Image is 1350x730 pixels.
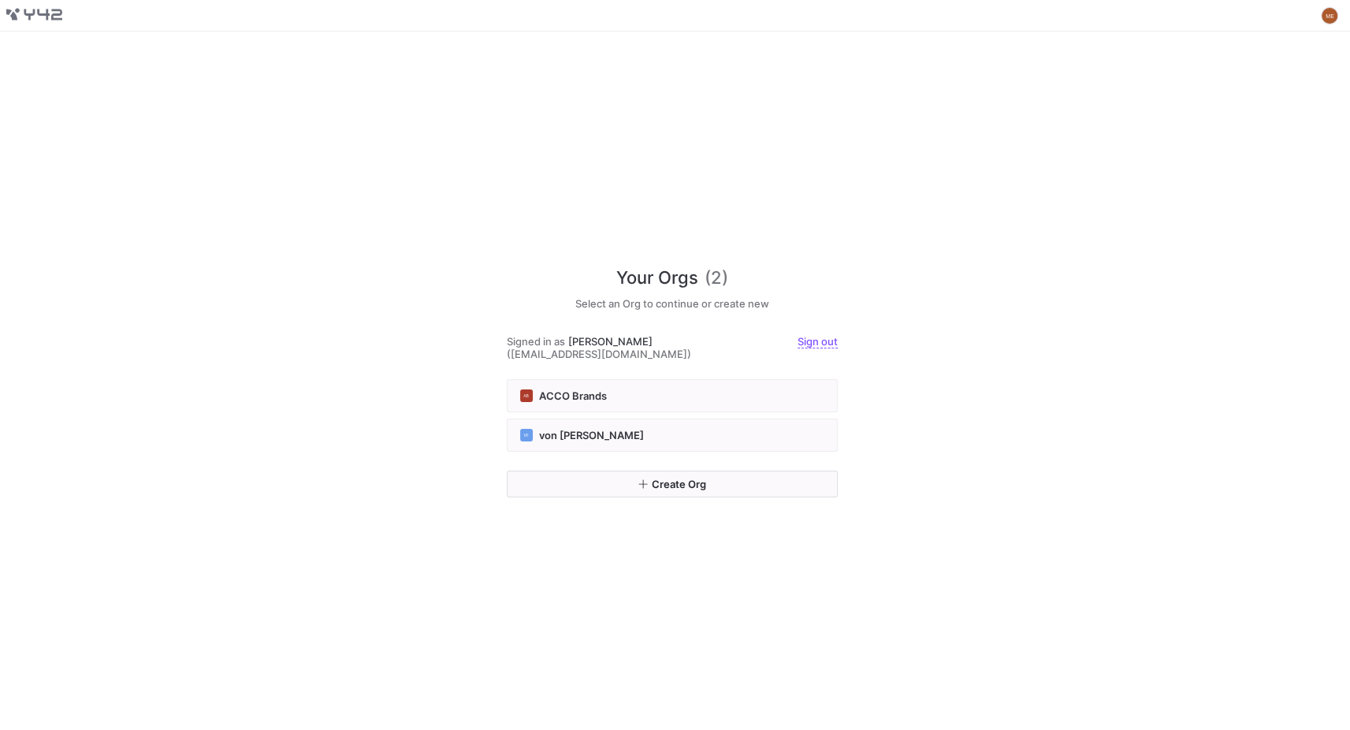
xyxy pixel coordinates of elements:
[568,335,653,348] span: [PERSON_NAME]
[507,348,691,360] span: ([EMAIL_ADDRESS][DOMAIN_NAME])
[507,379,838,412] button: ABACCO Brands
[520,389,533,402] div: AB
[507,335,565,348] span: Signed in as
[1320,6,1339,25] button: ME
[539,389,607,402] span: ACCO Brands
[507,297,838,310] h5: Select an Org to continue or create new
[798,335,838,348] a: Sign out
[705,265,728,291] span: (2)
[539,429,644,441] span: von [PERSON_NAME]
[507,471,838,497] button: Create Org
[616,265,698,291] span: Your Orgs
[507,419,838,452] button: VFvon [PERSON_NAME]
[652,478,706,490] span: Create Org
[520,429,533,441] div: VF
